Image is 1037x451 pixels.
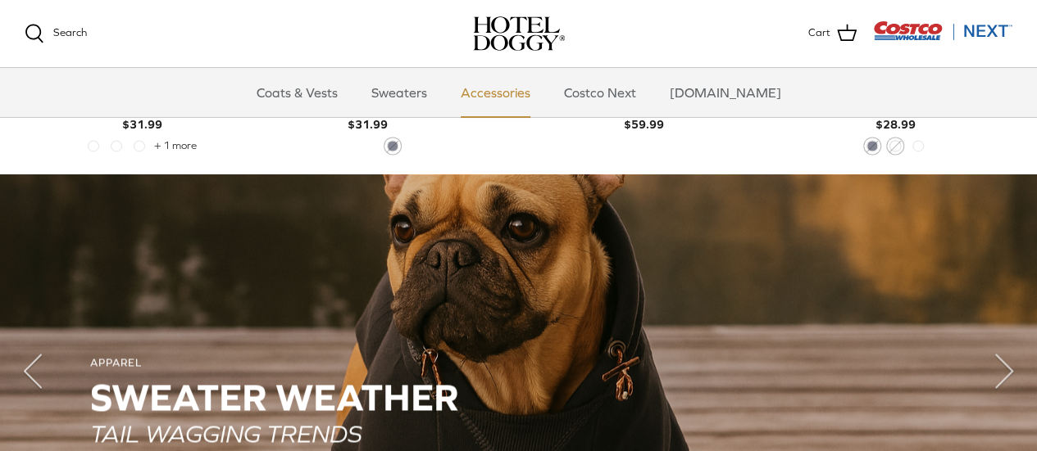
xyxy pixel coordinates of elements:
span: Cart [808,25,830,42]
a: Visit Costco Next [873,31,1012,43]
div: APPAREL [90,356,947,370]
a: Sweaters [357,68,442,117]
h2: SWEATER WEATHER [90,377,947,418]
button: Next [971,338,1037,404]
a: Costco Next [549,68,651,117]
em: TAIL WAGGING TRENDS [90,419,362,447]
a: Coats & Vests [242,68,352,117]
a: Accessories [446,68,545,117]
img: hoteldoggycom [473,16,565,51]
img: Costco Next [873,20,1012,41]
a: hoteldoggy.com hoteldoggycom [473,16,565,51]
a: Search [25,24,87,43]
span: + 1 more [154,140,197,151]
span: Search [53,26,87,38]
a: [DOMAIN_NAME] [655,68,796,117]
a: Cart [808,23,857,44]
